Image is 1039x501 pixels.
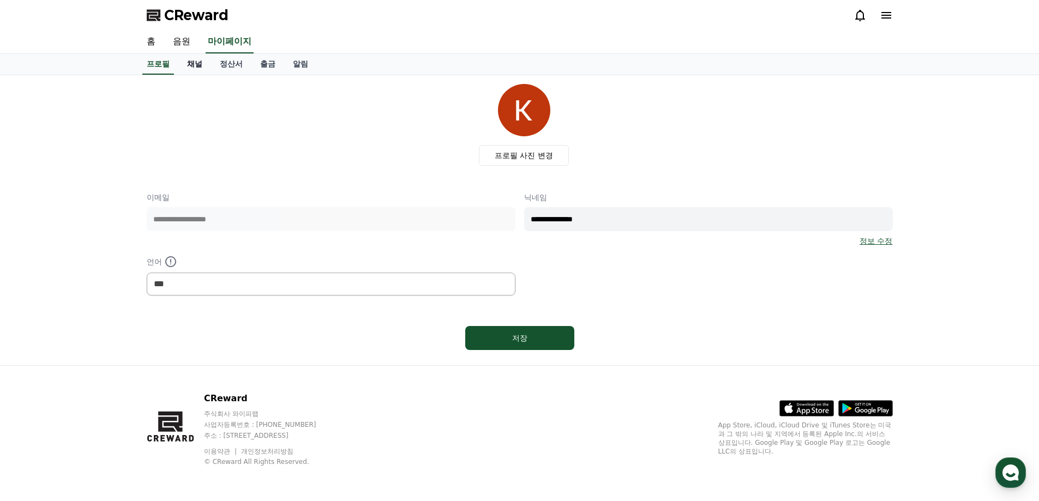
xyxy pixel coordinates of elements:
a: 설정 [141,346,209,373]
span: 대화 [100,363,113,371]
a: CReward [147,7,229,24]
p: 사업자등록번호 : [PHONE_NUMBER] [204,420,337,429]
a: 개인정보처리방침 [241,448,293,455]
a: 정산서 [211,54,251,75]
p: 주식회사 와이피랩 [204,409,337,418]
button: 저장 [465,326,574,350]
span: 홈 [34,362,41,371]
p: 주소 : [STREET_ADDRESS] [204,431,337,440]
p: 언어 [147,255,515,268]
p: © CReward All Rights Reserved. [204,457,337,466]
a: 마이페이지 [206,31,254,53]
a: 대화 [72,346,141,373]
img: profile_image [498,84,550,136]
span: 설정 [169,362,182,371]
a: 정보 수정 [860,236,892,246]
p: CReward [204,392,337,405]
span: CReward [164,7,229,24]
a: 홈 [3,346,72,373]
a: 홈 [138,31,164,53]
div: 저장 [487,333,552,343]
a: 출금 [251,54,284,75]
a: 알림 [284,54,317,75]
p: 닉네임 [524,192,893,203]
a: 음원 [164,31,199,53]
a: 이용약관 [204,448,238,455]
p: 이메일 [147,192,515,203]
a: 채널 [178,54,211,75]
a: 프로필 [142,54,174,75]
label: 프로필 사진 변경 [479,145,569,166]
p: App Store, iCloud, iCloud Drive 및 iTunes Store는 미국과 그 밖의 나라 및 지역에서 등록된 Apple Inc.의 서비스 상표입니다. Goo... [718,421,893,456]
